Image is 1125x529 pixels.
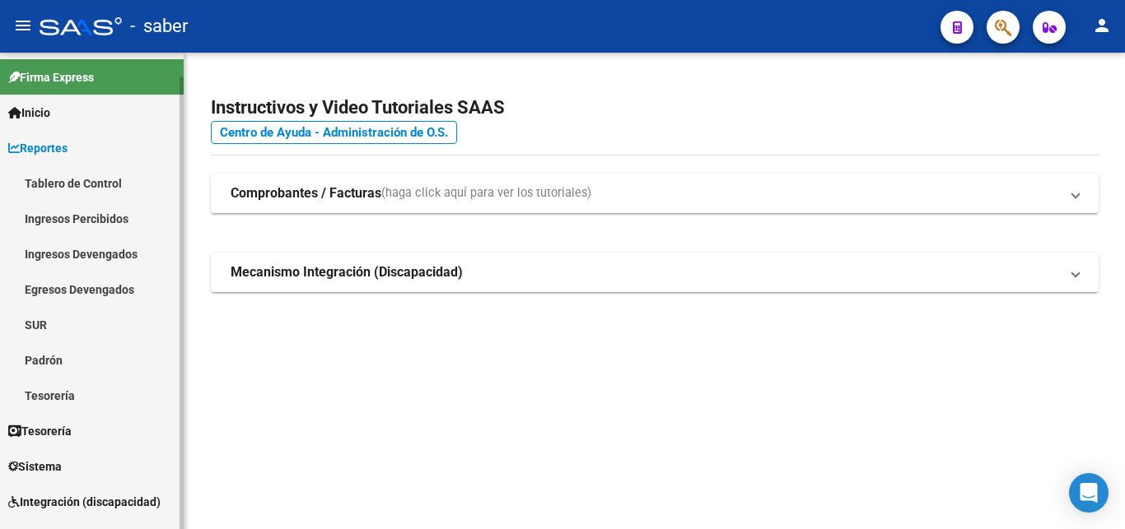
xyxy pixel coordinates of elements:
[13,16,33,35] mat-icon: menu
[8,68,94,86] span: Firma Express
[211,121,457,144] a: Centro de Ayuda - Administración de O.S.
[8,104,50,122] span: Inicio
[130,8,188,44] span: - saber
[8,422,72,440] span: Tesorería
[8,139,68,157] span: Reportes
[231,184,381,202] strong: Comprobantes / Facturas
[381,184,591,202] span: (haga click aquí para ver los tutoriales)
[1069,473,1109,513] div: Open Intercom Messenger
[211,174,1099,213] mat-expansion-panel-header: Comprobantes / Facturas(haga click aquí para ver los tutoriales)
[8,457,62,476] span: Sistema
[211,92,1099,123] h2: Instructivos y Video Tutoriales SAAS
[211,253,1099,292] mat-expansion-panel-header: Mecanismo Integración (Discapacidad)
[1092,16,1112,35] mat-icon: person
[8,493,161,511] span: Integración (discapacidad)
[231,263,463,281] strong: Mecanismo Integración (Discapacidad)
